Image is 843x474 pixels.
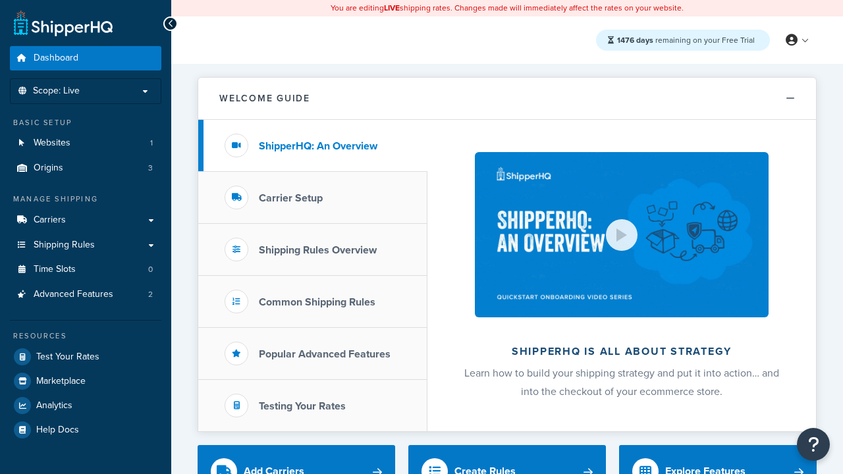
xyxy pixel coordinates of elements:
[10,156,161,180] li: Origins
[797,428,830,461] button: Open Resource Center
[36,425,79,436] span: Help Docs
[617,34,755,46] span: remaining on your Free Trial
[34,53,78,64] span: Dashboard
[259,244,377,256] h3: Shipping Rules Overview
[36,376,86,387] span: Marketplace
[34,240,95,251] span: Shipping Rules
[259,192,323,204] h3: Carrier Setup
[10,282,161,307] a: Advanced Features2
[10,208,161,232] a: Carriers
[384,2,400,14] b: LIVE
[10,156,161,180] a: Origins3
[33,86,80,97] span: Scope: Live
[198,78,816,120] button: Welcome Guide
[10,369,161,393] a: Marketplace
[475,152,769,317] img: ShipperHQ is all about strategy
[148,264,153,275] span: 0
[34,264,76,275] span: Time Slots
[10,418,161,442] a: Help Docs
[34,138,70,149] span: Websites
[259,348,391,360] h3: Popular Advanced Features
[219,93,310,103] h2: Welcome Guide
[462,346,781,357] h2: ShipperHQ is all about strategy
[10,394,161,417] a: Analytics
[34,215,66,226] span: Carriers
[34,163,63,174] span: Origins
[259,296,375,308] h3: Common Shipping Rules
[148,163,153,174] span: 3
[259,400,346,412] h3: Testing Your Rates
[36,400,72,411] span: Analytics
[10,131,161,155] li: Websites
[34,289,113,300] span: Advanced Features
[150,138,153,149] span: 1
[10,345,161,369] a: Test Your Rates
[10,257,161,282] li: Time Slots
[10,233,161,257] a: Shipping Rules
[10,257,161,282] a: Time Slots0
[464,365,779,399] span: Learn how to build your shipping strategy and put it into action… and into the checkout of your e...
[10,46,161,70] a: Dashboard
[10,131,161,155] a: Websites1
[10,117,161,128] div: Basic Setup
[10,330,161,342] div: Resources
[617,34,653,46] strong: 1476 days
[36,352,99,363] span: Test Your Rates
[10,194,161,205] div: Manage Shipping
[10,282,161,307] li: Advanced Features
[259,140,377,152] h3: ShipperHQ: An Overview
[148,289,153,300] span: 2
